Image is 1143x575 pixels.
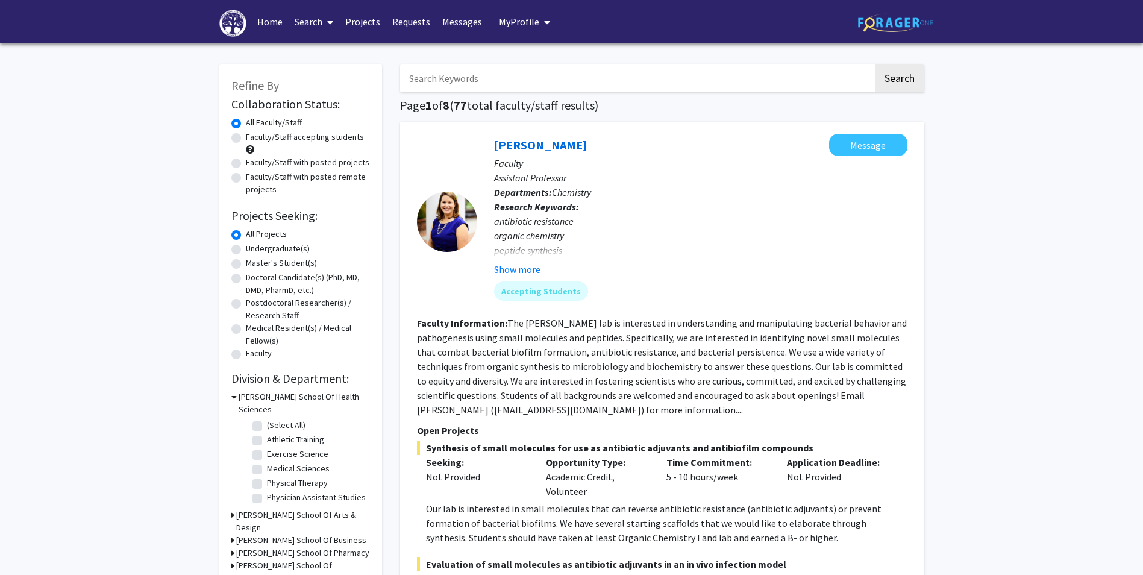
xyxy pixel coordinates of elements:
div: Not Provided [778,455,898,498]
p: Application Deadline: [787,455,889,470]
b: Faculty Information: [417,317,507,329]
label: Undergraduate(s) [246,242,310,255]
button: Show more [494,262,540,277]
label: All Faculty/Staff [246,116,302,129]
span: Evaluation of small molecules as antibiotic adjuvants in an in vivo infection model [417,557,907,571]
input: Search Keywords [400,64,873,92]
h3: [PERSON_NAME] School Of Health Sciences [239,391,370,416]
label: All Projects [246,228,287,240]
b: Departments: [494,186,552,198]
label: Faculty/Staff with posted remote projects [246,171,370,196]
label: Faculty [246,347,272,360]
img: ForagerOne Logo [858,13,933,32]
label: Faculty/Staff accepting students [246,131,364,143]
h3: [PERSON_NAME] School Of Business [236,534,366,547]
label: Medical Resident(s) / Medical Fellow(s) [246,322,370,347]
span: Refine By [231,78,279,93]
p: Our lab is interested in small molecules that can reverse antibiotic resistance (antibiotic adjuv... [426,501,907,545]
p: Time Commitment: [666,455,769,470]
a: Projects [339,1,386,43]
div: 5 - 10 hours/week [657,455,778,498]
label: Athletic Training [267,433,324,446]
h2: Collaboration Status: [231,97,370,112]
a: [PERSON_NAME] [494,137,587,152]
img: High Point University Logo [219,10,247,37]
b: Research Keywords: [494,201,579,213]
label: Exercise Science [267,448,328,460]
h3: [PERSON_NAME] School Of Pharmacy [236,547,369,559]
div: antibiotic resistance organic chemistry peptide synthesis MRSA drug repurposing biochemistry chem... [494,214,907,315]
span: 8 [443,98,449,113]
label: Faculty/Staff with posted projects [246,156,369,169]
label: Medical Sciences [267,462,330,475]
label: Physician Assistant Studies [267,491,366,504]
h2: Projects Seeking: [231,209,370,223]
h3: [PERSON_NAME] School Of Arts & Design [236,509,370,534]
h1: Page of ( total faculty/staff results) [400,98,924,113]
label: (Select All) [267,419,305,432]
p: Assistant Professor [494,171,907,185]
a: Requests [386,1,436,43]
mat-chip: Accepting Students [494,281,588,301]
iframe: Chat [9,521,51,566]
div: Not Provided [426,470,528,484]
label: Physical Therapy [267,477,328,489]
fg-read-more: The [PERSON_NAME] lab is interested in understanding and manipulating bacterial behavior and path... [417,317,907,416]
p: Open Projects [417,423,907,438]
span: 77 [454,98,467,113]
div: Academic Credit, Volunteer [537,455,657,498]
h2: Division & Department: [231,371,370,386]
span: Synthesis of small molecules for use as antibiotic adjuvants and antibiofilm compounds [417,441,907,455]
label: Postdoctoral Researcher(s) / Research Staff [246,297,370,322]
span: My Profile [499,16,539,28]
a: Messages [436,1,488,43]
label: Doctoral Candidate(s) (PhD, MD, DMD, PharmD, etc.) [246,271,370,297]
span: 1 [425,98,432,113]
button: Search [875,64,924,92]
a: Search [289,1,339,43]
p: Opportunity Type: [546,455,648,470]
p: Seeking: [426,455,528,470]
p: Faculty [494,156,907,171]
span: Chemistry [552,186,591,198]
a: Home [251,1,289,43]
label: Master's Student(s) [246,257,317,269]
button: Message Meghan Blackledge [829,134,907,156]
